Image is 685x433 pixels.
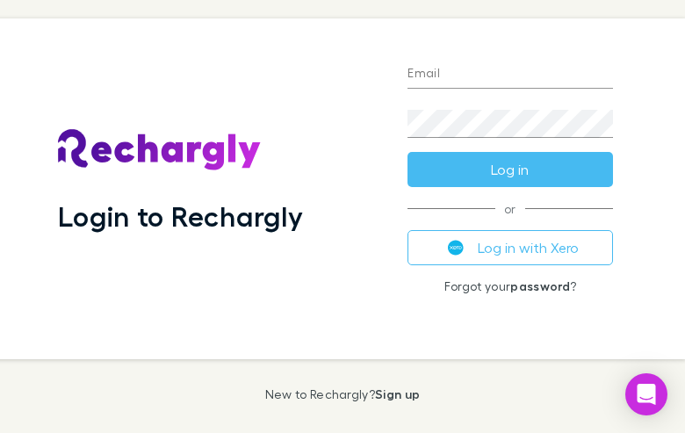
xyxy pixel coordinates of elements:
[58,199,303,233] h1: Login to Rechargly
[510,278,570,293] a: password
[58,129,262,171] img: Rechargly's Logo
[407,152,612,187] button: Log in
[265,387,421,401] p: New to Rechargly?
[448,240,464,256] img: Xero's logo
[407,208,612,209] span: or
[407,279,612,293] p: Forgot your ?
[625,373,667,415] div: Open Intercom Messenger
[375,386,420,401] a: Sign up
[407,230,612,265] button: Log in with Xero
